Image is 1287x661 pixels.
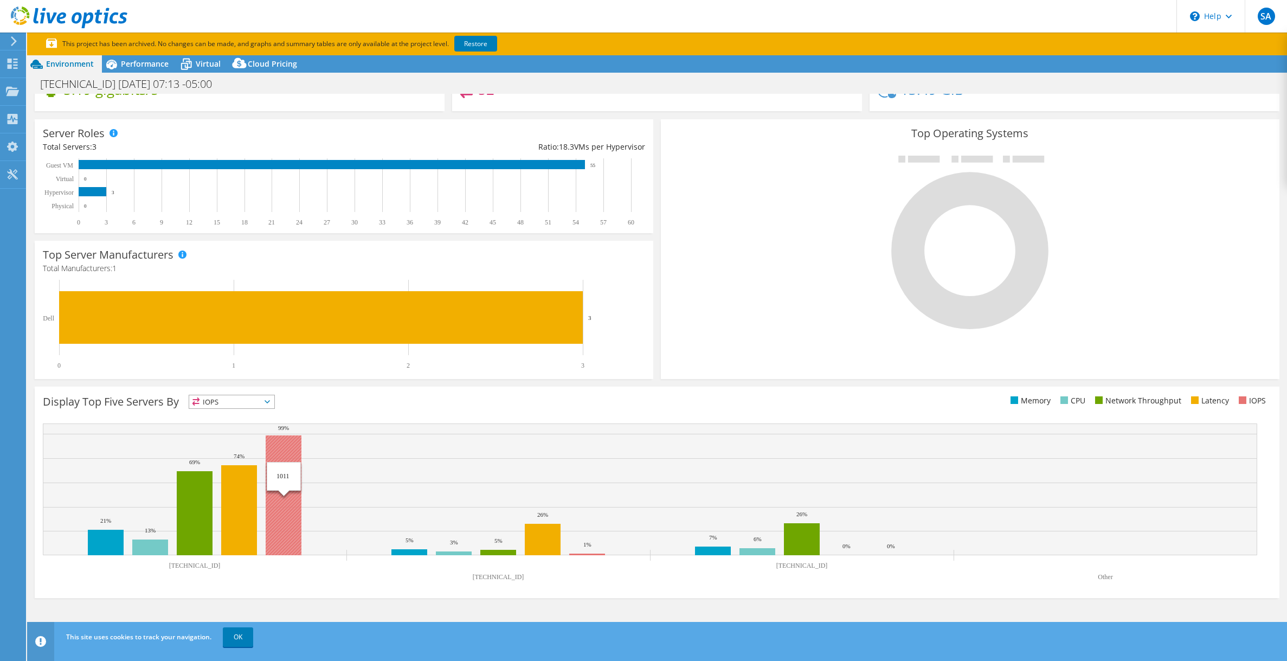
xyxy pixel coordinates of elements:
h3: Top Operating Systems [669,127,1271,139]
text: 0% [842,543,851,549]
text: 24 [296,219,303,226]
text: Other [1098,573,1112,581]
text: 55 [590,163,596,168]
text: 26% [537,511,548,518]
text: 3 [105,219,108,226]
h3: Server Roles [43,127,105,139]
text: 5% [494,537,503,544]
text: 13% [145,527,156,534]
p: This project has been archived. No changes can be made, and graphs and summary tables are only av... [46,38,577,50]
h3: Top Server Manufacturers [43,249,173,261]
text: 39 [434,219,441,226]
li: Latency [1188,395,1229,407]
span: 18.3 [559,142,574,152]
span: Virtual [196,59,221,69]
text: Hypervisor [44,189,74,196]
text: Physical [52,202,74,210]
a: OK [223,627,253,647]
text: 60 [628,219,634,226]
text: 0 [77,219,80,226]
text: 69% [189,459,200,465]
text: 27 [324,219,330,226]
text: 54 [572,219,579,226]
span: Environment [46,59,94,69]
svg: \n [1190,11,1200,21]
text: 7% [709,534,717,541]
text: 0 [84,176,87,182]
text: 1 [232,362,235,369]
text: 2 [407,362,410,369]
text: 74% [234,453,244,459]
text: 6% [754,536,762,542]
text: Guest VM [46,162,73,169]
span: SA [1258,8,1275,25]
text: 45 [490,219,496,226]
text: 0 [84,203,87,209]
text: 30 [351,219,358,226]
text: 21% [100,517,111,524]
text: [TECHNICAL_ID] [776,562,828,569]
text: Dell [43,315,54,322]
li: IOPS [1236,395,1266,407]
span: Performance [121,59,169,69]
text: 57 [600,219,607,226]
text: 51 [545,219,551,226]
text: 42 [462,219,468,226]
text: 26% [796,511,807,517]
span: IOPS [189,395,274,408]
text: 6 [132,219,136,226]
h1: [TECHNICAL_ID] [DATE] 07:13 -05:00 [35,78,229,90]
text: [TECHNICAL_ID] [473,573,524,581]
div: Total Servers: [43,141,344,153]
text: 99% [278,425,289,431]
text: [TECHNICAL_ID] [169,562,221,569]
text: 3 [588,315,591,321]
h4: Total Manufacturers: [43,262,645,274]
h4: 13.49 GiB [900,84,964,95]
li: CPU [1058,395,1085,407]
text: 9 [160,219,163,226]
span: Cloud Pricing [248,59,297,69]
text: 1% [583,541,591,548]
span: 3 [92,142,96,152]
text: 15 [214,219,220,226]
text: 0% [887,543,895,549]
text: 48 [517,219,524,226]
text: 3 [581,362,584,369]
text: 18 [241,219,248,226]
span: This site uses cookies to track your navigation. [66,632,211,641]
h4: 52 [478,84,494,95]
text: 33 [379,219,385,226]
text: 0 [57,362,61,369]
text: 21 [268,219,275,226]
li: Network Throughput [1092,395,1181,407]
text: 12 [186,219,192,226]
text: 5% [406,537,414,543]
text: 3% [450,539,458,546]
h4: 5.19 gigabits/s [63,84,158,95]
li: Memory [1008,395,1051,407]
span: 1 [112,263,117,273]
text: 36 [407,219,413,226]
div: Ratio: VMs per Hypervisor [344,141,645,153]
a: Restore [454,36,497,52]
text: 3 [112,190,114,195]
text: Virtual [56,175,74,183]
